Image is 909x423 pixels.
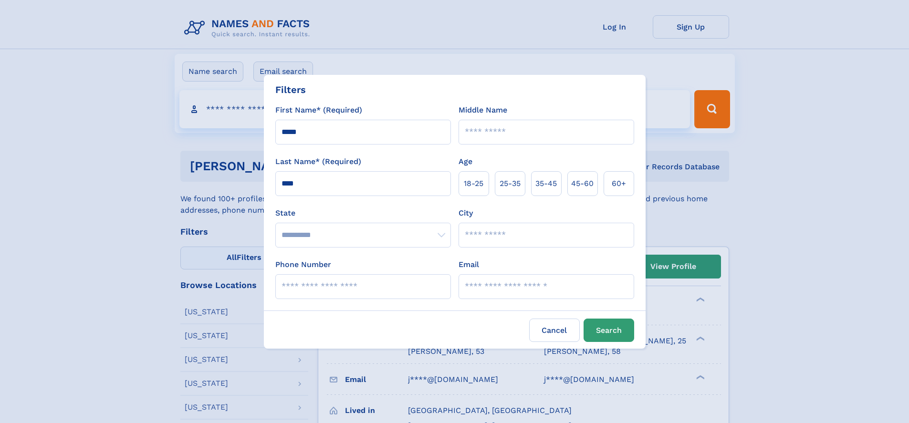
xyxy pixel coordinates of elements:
[529,319,580,342] label: Cancel
[459,259,479,270] label: Email
[275,156,361,167] label: Last Name* (Required)
[275,207,451,219] label: State
[275,259,331,270] label: Phone Number
[500,178,521,189] span: 25‑35
[584,319,634,342] button: Search
[459,104,507,116] label: Middle Name
[275,83,306,97] div: Filters
[612,178,626,189] span: 60+
[571,178,594,189] span: 45‑60
[535,178,557,189] span: 35‑45
[464,178,483,189] span: 18‑25
[459,207,473,219] label: City
[459,156,472,167] label: Age
[275,104,362,116] label: First Name* (Required)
